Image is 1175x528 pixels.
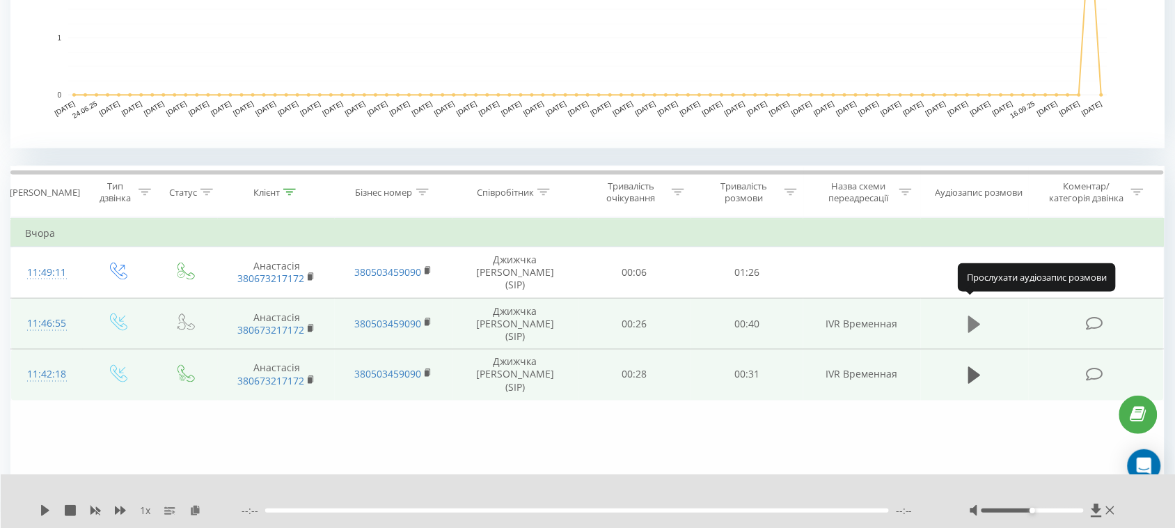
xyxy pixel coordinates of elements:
td: 00:28 [578,350,691,401]
a: 380673217172 [237,272,304,285]
text: [DATE] [98,100,121,117]
text: [DATE] [768,100,791,117]
div: Прослухати аудіозапис розмови [958,263,1116,291]
div: Тривалість розмови [707,180,781,204]
span: --:-- [242,504,265,518]
text: [DATE] [567,100,590,117]
text: [DATE] [322,100,345,117]
td: 00:40 [691,298,804,350]
text: [DATE] [746,100,768,117]
td: IVR Временная [803,298,920,350]
text: 1 [57,34,61,42]
text: [DATE] [880,100,903,117]
text: [DATE] [858,100,881,117]
text: 24.06.25 [71,100,99,120]
div: Тривалість очікування [594,180,668,204]
div: Тип дзвінка [95,180,136,204]
a: 380503459090 [354,265,421,279]
td: 01:26 [691,247,804,299]
text: [DATE] [1058,100,1081,117]
text: [DATE] [924,100,947,117]
td: IVR Временная [803,350,920,401]
text: [DATE] [165,100,188,117]
text: [DATE] [634,100,657,117]
div: Назва схеми переадресації [821,180,896,204]
div: 11:46:55 [25,310,69,337]
text: [DATE] [276,100,299,117]
text: [DATE] [790,100,813,117]
div: Співробітник [477,187,534,199]
text: [DATE] [969,100,992,117]
text: [DATE] [902,100,925,117]
td: 00:06 [578,247,691,299]
text: [DATE] [344,100,367,117]
td: Джижчка [PERSON_NAME] (SIP) [452,350,578,401]
text: [DATE] [143,100,166,117]
text: [DATE] [679,100,702,117]
text: 0 [57,91,61,99]
div: Коментар/категорія дзвінка [1046,180,1128,204]
text: 16.09.25 [1009,100,1037,120]
td: Анастасія [218,350,335,401]
text: [DATE] [187,100,210,117]
div: Бізнес номер [356,187,413,199]
text: [DATE] [299,100,322,117]
a: 380503459090 [354,317,421,330]
text: [DATE] [210,100,232,117]
text: [DATE] [812,100,835,117]
text: [DATE] [835,100,858,117]
text: [DATE] [544,100,567,117]
text: [DATE] [522,100,545,117]
td: Джижчка [PERSON_NAME] (SIP) [452,247,578,299]
text: [DATE] [120,100,143,117]
td: Вчора [11,219,1165,247]
div: Статус [169,187,197,199]
td: Анастасія [218,247,335,299]
text: [DATE] [947,100,970,117]
text: [DATE] [1036,100,1059,117]
div: 11:42:18 [25,362,69,389]
text: [DATE] [723,100,746,117]
a: 380673217172 [237,375,304,388]
a: 380503459090 [354,368,421,381]
td: Анастасія [218,298,335,350]
text: [DATE] [433,100,456,117]
text: [DATE] [590,100,613,117]
div: [PERSON_NAME] [10,187,80,199]
div: Open Intercom Messenger [1128,449,1161,483]
td: Джижчка [PERSON_NAME] (SIP) [452,298,578,350]
div: 11:49:11 [25,259,69,286]
span: --:-- [896,504,913,518]
text: [DATE] [1080,100,1103,117]
text: [DATE] [478,100,500,117]
text: [DATE] [54,100,77,117]
text: [DATE] [411,100,434,117]
text: [DATE] [656,100,679,117]
text: [DATE] [455,100,478,117]
td: 00:26 [578,298,691,350]
text: [DATE] [701,100,724,117]
text: [DATE] [500,100,523,117]
text: [DATE] [232,100,255,117]
td: 00:31 [691,350,804,401]
text: [DATE] [388,100,411,117]
text: [DATE] [612,100,635,117]
span: 1 x [140,504,150,518]
text: [DATE] [991,100,1014,117]
text: [DATE] [366,100,389,117]
a: 380673217172 [237,323,304,336]
text: [DATE] [254,100,277,117]
div: Accessibility label [1030,508,1035,513]
div: Клієнт [253,187,280,199]
div: Аудіозапис розмови [936,187,1023,199]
